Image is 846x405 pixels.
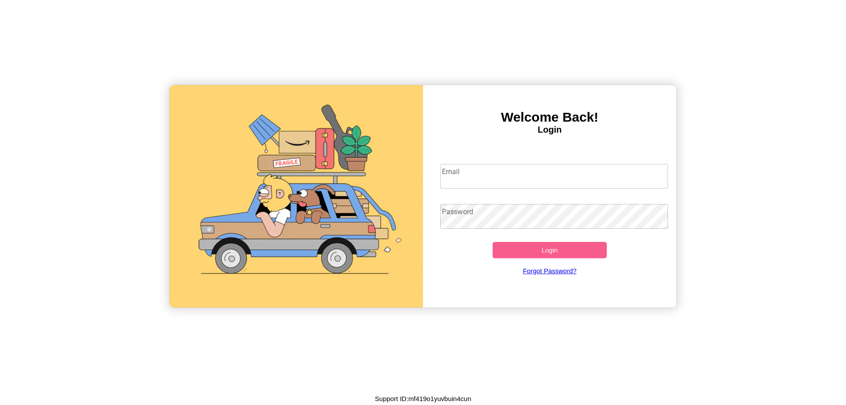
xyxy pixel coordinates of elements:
[436,258,664,283] a: Forgot Password?
[375,393,471,405] p: Support ID: mf419o1yuvbuin4cun
[423,110,676,125] h3: Welcome Back!
[493,242,607,258] button: Login
[423,125,676,135] h4: Login
[170,85,423,308] img: gif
